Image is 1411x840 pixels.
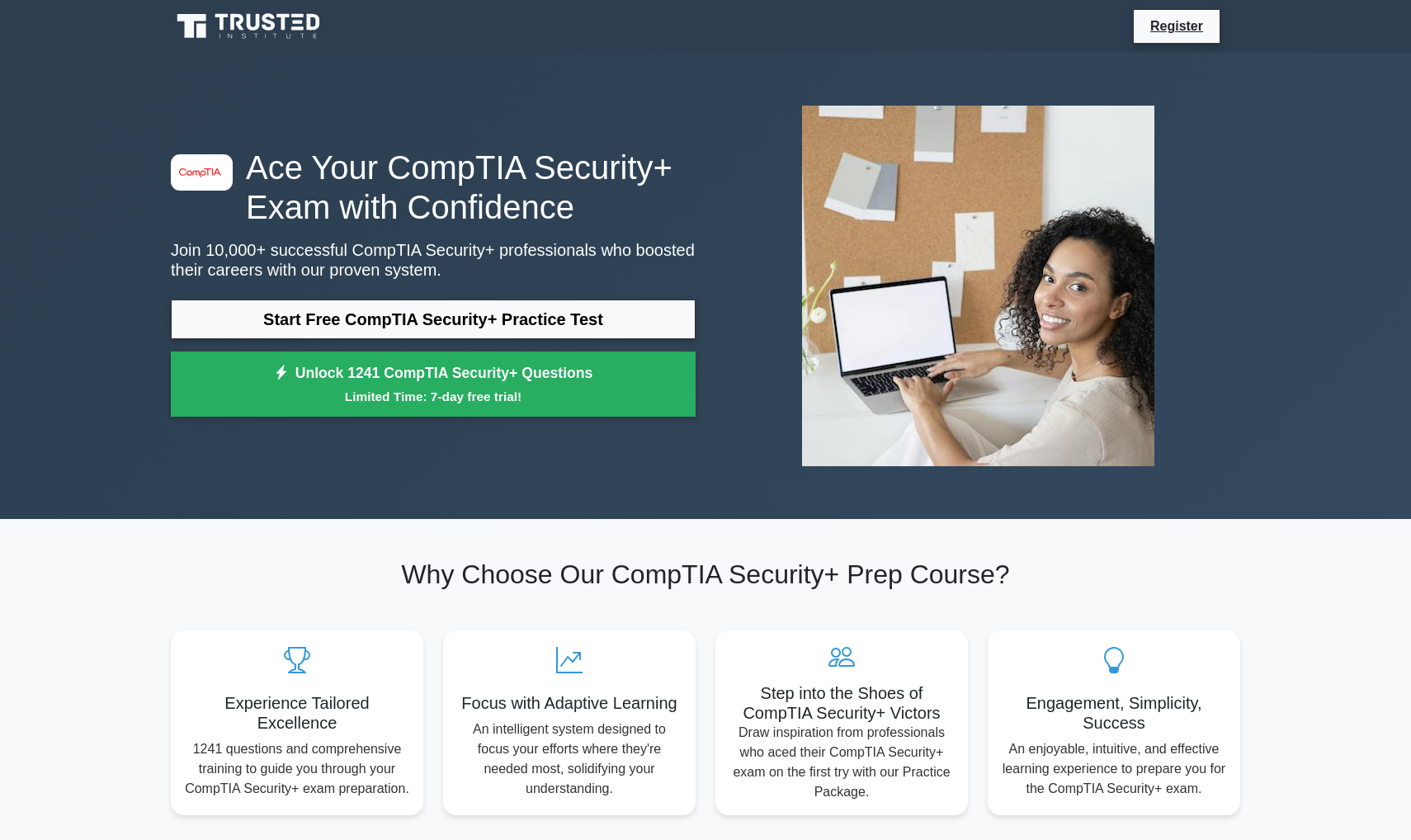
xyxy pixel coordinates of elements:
h1: Ace Your CompTIA Security+ Exam with Confidence [171,148,696,227]
h5: Focus with Adaptive Learning [456,693,682,713]
p: An enjoyable, intuitive, and effective learning experience to prepare you for the CompTIA Securit... [1001,739,1227,799]
h2: Why Choose Our CompTIA Security+ Prep Course? [171,559,1240,590]
a: Register [1140,16,1213,36]
h5: Step into the Shoes of CompTIA Security+ Victors [729,683,955,723]
p: Draw inspiration from professionals who aced their CompTIA Security+ exam on the first try with o... [729,723,955,802]
h5: Engagement, Simplicity, Success [1001,693,1227,733]
p: Join 10,000+ successful CompTIA Security+ professionals who boosted their careers with our proven... [171,240,696,280]
p: 1241 questions and comprehensive training to guide you through your CompTIA Security+ exam prepar... [184,739,410,799]
a: Start Free CompTIA Security+ Practice Test [171,300,696,339]
h5: Experience Tailored Excellence [184,693,410,733]
p: An intelligent system designed to focus your efforts where they're needed most, solidifying your ... [456,720,682,799]
a: Unlock 1241 CompTIA Security+ QuestionsLimited Time: 7-day free trial! [171,352,696,418]
small: Limited Time: 7-day free trial! [191,387,675,406]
